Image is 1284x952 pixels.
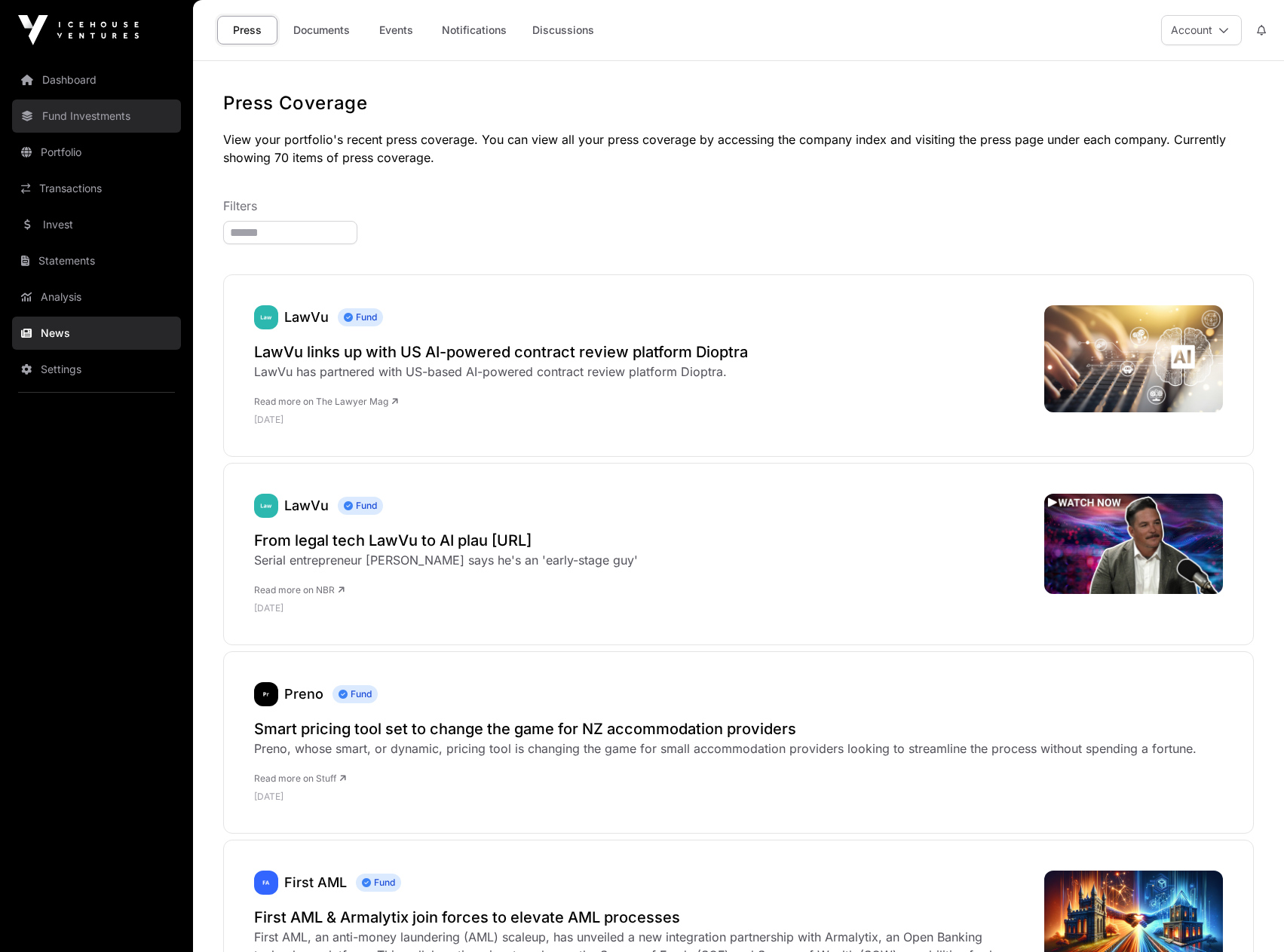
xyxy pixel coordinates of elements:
img: 0321_638821150380767259.png [1044,305,1223,412]
a: Preno [254,682,278,706]
a: Transactions [12,172,181,205]
a: Invest [12,208,181,241]
a: News [12,317,181,350]
div: Preno, whose smart, or dynamic, pricing tool is changing the game for small accommodation provide... [254,739,1197,758]
a: Statements [12,244,181,277]
a: First AML [284,874,347,890]
h1: Press Coverage [223,91,1254,115]
span: Fund [338,497,383,515]
a: Fund Investments [12,99,181,133]
a: First AML & Armalytix join forces to elevate AML processes [254,907,1029,928]
span: Fund [356,874,401,892]
span: Fund [332,685,378,703]
div: LawVu has partnered with US-based AI-powered contract review platform Dioptra. [254,363,748,381]
img: lawvu201.png [254,494,278,518]
a: Read more on The Lawyer Mag [254,396,398,407]
a: LawVu [254,305,278,329]
span: Fund [338,308,383,326]
div: Serial entrepreneur [PERSON_NAME] says he's an 'early-stage guy' [254,551,638,569]
a: Smart pricing tool set to change the game for NZ accommodation providers [254,718,1197,739]
a: Notifications [432,16,516,44]
a: Portfolio [12,136,181,169]
img: lawvu201.png [254,305,278,329]
a: LawVu links up with US AI-powered contract review platform Dioptra [254,341,748,363]
a: Analysis [12,280,181,314]
img: Icehouse Ventures Logo [18,15,139,45]
p: Filters [223,197,1254,215]
p: [DATE] [254,602,638,614]
a: From legal tech LawVu to AI plau [URL] [254,530,638,551]
p: View your portfolio's recent press coverage. You can view all your press coverage by accessing th... [223,130,1254,167]
p: [DATE] [254,791,1197,803]
iframe: Chat Widget [1209,880,1284,952]
button: Account [1161,15,1242,45]
a: Press [217,16,277,44]
a: Settings [12,353,181,386]
a: LawVu [284,497,329,513]
a: Preno [284,686,323,702]
a: Dashboard [12,63,181,96]
p: [DATE] [254,414,748,426]
a: Documents [283,16,360,44]
img: WATCH-NOWES-Tim-Boyne-10022025-web_1679.jpeg [1044,494,1223,594]
a: Read more on Stuff [254,773,346,784]
img: first-aml176.png [254,871,278,895]
img: preno84.png [254,682,278,706]
a: Discussions [522,16,604,44]
a: Events [366,16,426,44]
a: First AML [254,871,278,895]
a: LawVu [254,494,278,518]
a: Read more on NBR [254,584,345,595]
a: LawVu [284,309,329,325]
